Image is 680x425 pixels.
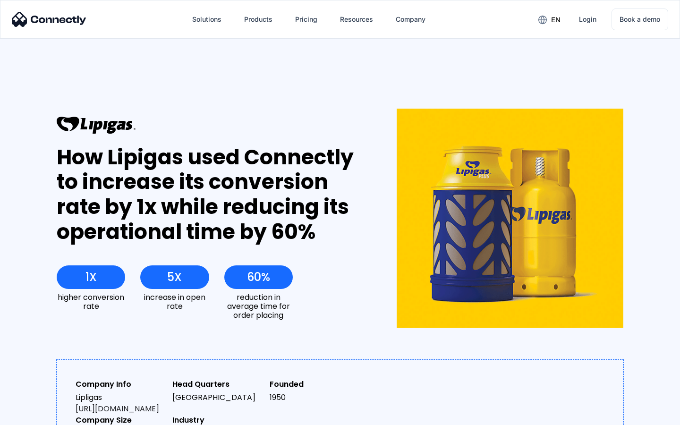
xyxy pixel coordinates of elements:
div: Lipligas [76,392,165,415]
div: 1950 [270,392,359,403]
div: Company Info [76,379,165,390]
div: Company [388,8,433,31]
a: Login [571,8,604,31]
aside: Language selected: English [9,408,57,422]
div: Company [396,13,425,26]
div: [GEOGRAPHIC_DATA] [172,392,262,403]
div: en [551,13,561,26]
img: Connectly Logo [12,12,86,27]
div: 60% [247,271,270,284]
div: Founded [270,379,359,390]
div: Pricing [295,13,317,26]
div: Products [237,8,280,31]
div: 1X [85,271,97,284]
div: 5X [167,271,182,284]
a: Book a demo [612,8,668,30]
ul: Language list [19,408,57,422]
div: en [531,12,568,26]
div: Head Quarters [172,379,262,390]
div: Solutions [185,8,229,31]
div: How Lipigas used Connectly to increase its conversion rate by 1x while reducing its operational t... [57,145,362,245]
div: reduction in average time for order placing [224,293,293,320]
div: Login [579,13,596,26]
div: higher conversion rate [57,293,125,311]
div: Products [244,13,272,26]
div: Resources [340,13,373,26]
div: Resources [332,8,381,31]
div: increase in open rate [140,293,209,311]
a: [URL][DOMAIN_NAME] [76,403,159,414]
a: Pricing [288,8,325,31]
div: Solutions [192,13,221,26]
